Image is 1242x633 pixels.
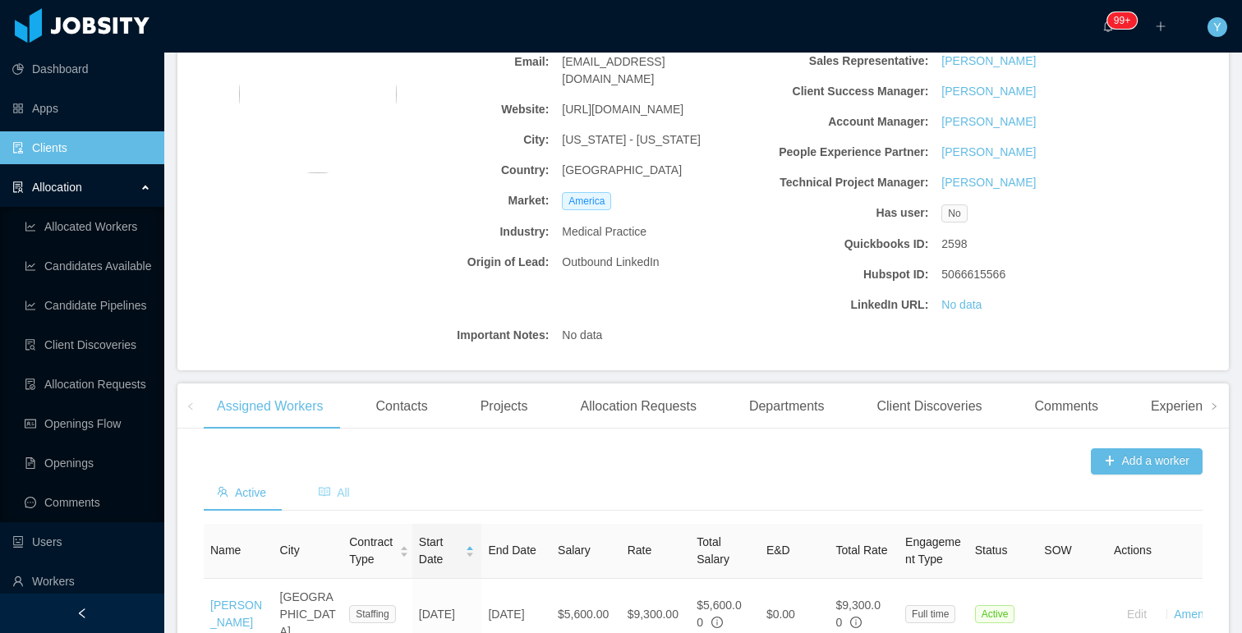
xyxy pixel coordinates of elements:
[941,266,1005,283] span: 5066615566
[1114,601,1160,627] button: Edit
[975,605,1015,623] span: Active
[319,486,330,498] i: icon: read
[204,383,337,429] div: Assigned Workers
[752,83,928,100] b: Client Success Manager:
[1107,12,1137,29] sup: 394
[941,174,1036,191] a: [PERSON_NAME]
[558,544,591,557] span: Salary
[835,599,881,629] span: $9,300.00
[25,447,151,479] a: icon: file-textOpenings
[400,550,409,555] i: icon: caret-down
[766,608,795,621] span: $0.00
[319,486,350,499] span: All
[863,383,995,429] div: Client Discoveries
[25,328,151,361] a: icon: file-searchClient Discoveries
[752,53,928,70] b: Sales Representative:
[12,525,151,558] a: icon: robotUsers
[562,162,682,179] span: [GEOGRAPHIC_DATA]
[567,383,709,429] div: Allocation Requests
[1022,383,1111,429] div: Comments
[562,223,646,241] span: Medical Practice
[280,544,300,557] span: City
[217,486,228,498] i: icon: team
[752,144,928,161] b: People Experience Partner:
[850,617,862,628] span: info-circle
[766,544,790,557] span: E&D
[400,544,409,549] i: icon: caret-up
[1138,383,1230,429] div: Experience
[488,544,536,557] span: End Date
[217,486,266,499] span: Active
[12,53,151,85] a: icon: pie-chartDashboard
[628,544,652,557] span: Rate
[736,383,838,429] div: Departments
[941,83,1036,100] a: [PERSON_NAME]
[697,535,729,566] span: Total Salary
[349,534,393,568] span: Contract Type
[372,162,549,179] b: Country:
[25,250,151,282] a: icon: line-chartCandidates Available
[210,599,262,629] a: [PERSON_NAME]
[349,605,395,623] span: Staffing
[465,544,475,555] div: Sort
[372,131,549,149] b: City:
[941,53,1036,70] a: [PERSON_NAME]
[466,550,475,555] i: icon: caret-down
[941,144,1036,161] a: [PERSON_NAME]
[941,236,967,253] span: 2598
[12,131,151,164] a: icon: auditClients
[1210,402,1218,411] i: icon: right
[562,192,611,210] span: America
[419,534,459,568] span: Start Date
[752,266,928,283] b: Hubspot ID:
[752,204,928,222] b: Has user:
[12,565,151,598] a: icon: userWorkers
[1091,448,1203,475] button: icon: plusAdd a worker
[697,599,742,629] span: $5,600.00
[562,131,701,149] span: [US_STATE] - [US_STATE]
[835,544,887,557] span: Total Rate
[186,402,195,411] i: icon: left
[752,296,928,314] b: LinkedIn URL:
[399,544,409,555] div: Sort
[372,101,549,118] b: Website:
[975,544,1008,557] span: Status
[372,254,549,271] b: Origin of Lead:
[941,113,1036,131] a: [PERSON_NAME]
[752,236,928,253] b: Quickbooks ID:
[25,210,151,243] a: icon: line-chartAllocated Workers
[562,101,683,118] span: [URL][DOMAIN_NAME]
[210,544,241,557] span: Name
[467,383,541,429] div: Projects
[372,327,549,344] b: Important Notes:
[32,181,82,194] span: Allocation
[752,174,928,191] b: Technical Project Manager:
[1114,544,1152,557] span: Actions
[905,535,961,566] span: Engagement Type
[372,223,549,241] b: Industry:
[12,92,151,125] a: icon: appstoreApps
[239,16,397,173] img: b58b8b40-9bd5-11eb-9d1c-871b56c6f829_60ad2905b2bea-400w.png
[562,327,602,344] span: No data
[941,296,982,314] a: No data
[1102,21,1114,32] i: icon: bell
[25,289,151,322] a: icon: line-chartCandidate Pipelines
[905,605,955,623] span: Full time
[25,486,151,519] a: icon: messageComments
[372,53,549,71] b: Email:
[562,53,738,88] span: [EMAIL_ADDRESS][DOMAIN_NAME]
[562,254,659,271] span: Outbound LinkedIn
[466,544,475,549] i: icon: caret-up
[372,192,549,209] b: Market:
[1213,17,1221,37] span: Y
[1044,544,1071,557] span: SOW
[941,204,967,222] span: No
[25,368,151,401] a: icon: file-doneAllocation Requests
[1174,608,1241,621] a: Amendments
[711,617,723,628] span: info-circle
[363,383,441,429] div: Contacts
[25,407,151,440] a: icon: idcardOpenings Flow
[12,181,24,193] i: icon: solution
[1155,21,1166,32] i: icon: plus
[752,113,928,131] b: Account Manager:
